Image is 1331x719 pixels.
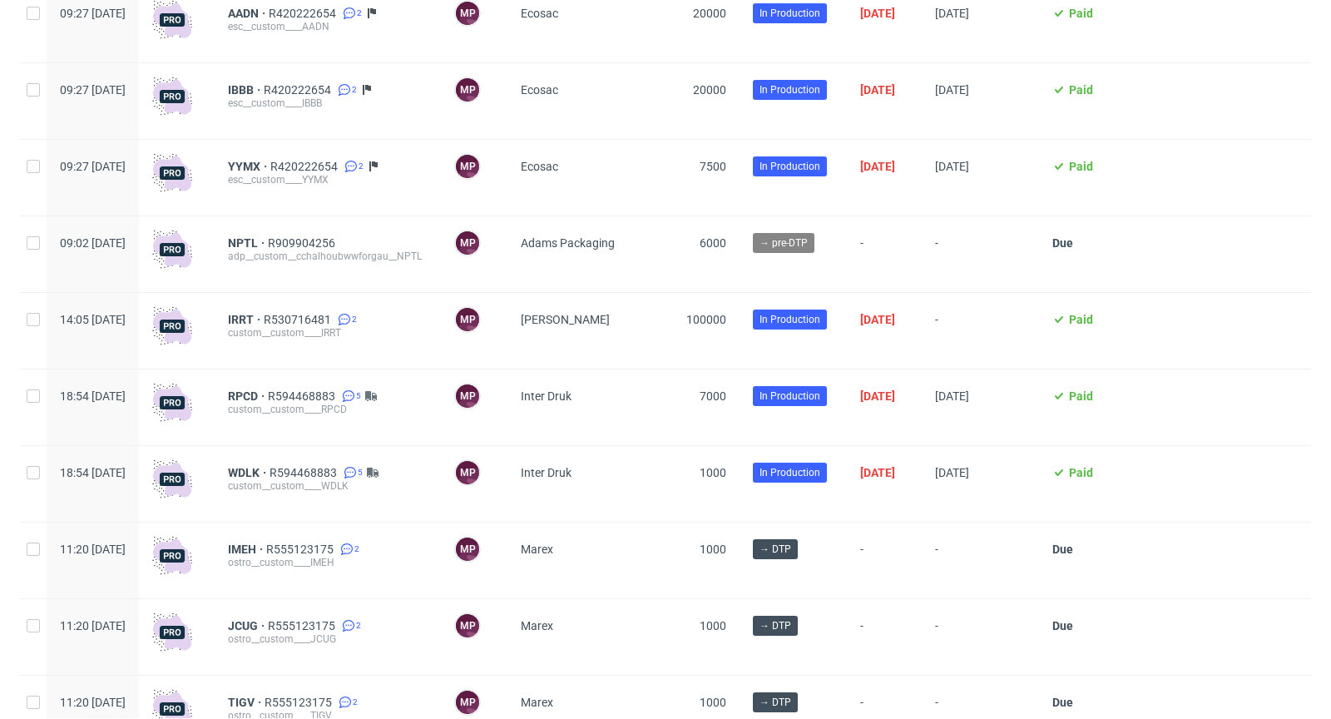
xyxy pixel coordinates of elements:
img: pro-icon.017ec5509f39f3e742e3.png [152,459,192,499]
img: pro-icon.017ec5509f39f3e742e3.png [152,153,192,193]
img: pro-icon.017ec5509f39f3e742e3.png [152,612,192,652]
span: 2 [359,160,364,173]
span: → DTP [760,618,791,633]
a: 2 [334,313,357,326]
img: pro-icon.017ec5509f39f3e742e3.png [152,230,192,270]
a: NPTL [228,236,268,250]
figcaption: MP [456,231,479,255]
div: esc__custom____AADN [228,20,428,33]
span: R555123175 [265,696,335,709]
a: 2 [341,160,364,173]
div: esc__custom____IBBB [228,97,428,110]
div: custom__custom____RPCD [228,403,428,416]
span: 1000 [700,466,726,479]
span: Paid [1069,7,1093,20]
span: Inter Druk [521,466,571,479]
span: - [935,313,1026,349]
span: In Production [760,389,820,404]
a: IRRT [228,313,264,326]
figcaption: MP [456,538,479,561]
span: 5 [356,389,361,403]
span: - [935,236,1026,272]
span: 18:54 [DATE] [60,389,126,403]
a: R420222654 [269,7,339,20]
figcaption: MP [456,384,479,408]
span: Paid [1069,83,1093,97]
span: - [935,543,1026,578]
span: [DATE] [935,389,969,403]
a: 2 [339,619,361,632]
span: 09:27 [DATE] [60,83,126,97]
a: R555123175 [266,543,337,556]
span: 7500 [700,160,726,173]
span: Marex [521,619,553,632]
figcaption: MP [456,461,479,484]
figcaption: MP [456,155,479,178]
span: 09:27 [DATE] [60,7,126,20]
span: [PERSON_NAME] [521,313,610,326]
figcaption: MP [456,308,479,331]
a: 2 [334,83,357,97]
span: → DTP [760,695,791,710]
span: [DATE] [860,7,895,20]
a: TIGV [228,696,265,709]
span: 5 [358,466,363,479]
span: YYMX [228,160,270,173]
span: [DATE] [935,466,969,479]
a: R420222654 [264,83,334,97]
span: 11:20 [DATE] [60,543,126,556]
span: In Production [760,465,820,480]
span: 2 [354,543,359,556]
div: ostro__custom____JCUG [228,632,428,646]
a: R555123175 [268,619,339,632]
div: ostro__custom____IMEH [228,556,428,569]
div: custom__custom____IRRT [228,326,428,340]
span: [DATE] [860,160,895,173]
a: R420222654 [270,160,341,173]
a: IBBB [228,83,264,97]
span: → DTP [760,542,791,557]
img: pro-icon.017ec5509f39f3e742e3.png [152,77,192,117]
img: pro-icon.017ec5509f39f3e742e3.png [152,383,192,423]
a: RPCD [228,389,268,403]
span: In Production [760,312,820,327]
span: 2 [356,619,361,632]
a: R909904256 [268,236,339,250]
span: Paid [1069,160,1093,173]
a: WDLK [228,466,270,479]
span: Due [1052,619,1073,632]
span: 14:05 [DATE] [60,313,126,326]
a: IMEH [228,543,266,556]
span: 20000 [693,83,726,97]
figcaption: MP [456,614,479,637]
span: Paid [1069,466,1093,479]
span: AADN [228,7,269,20]
span: 1000 [700,619,726,632]
span: 09:27 [DATE] [60,160,126,173]
span: In Production [760,6,820,21]
a: JCUG [228,619,268,632]
span: - [935,619,1026,655]
span: In Production [760,159,820,174]
figcaption: MP [456,2,479,25]
span: In Production [760,82,820,97]
a: 2 [335,696,358,709]
span: 11:20 [DATE] [60,696,126,709]
a: R594468883 [270,466,340,479]
span: Due [1052,543,1073,556]
div: esc__custom____YYMX [228,173,428,186]
span: [DATE] [935,7,969,20]
span: 09:02 [DATE] [60,236,126,250]
span: 7000 [700,389,726,403]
